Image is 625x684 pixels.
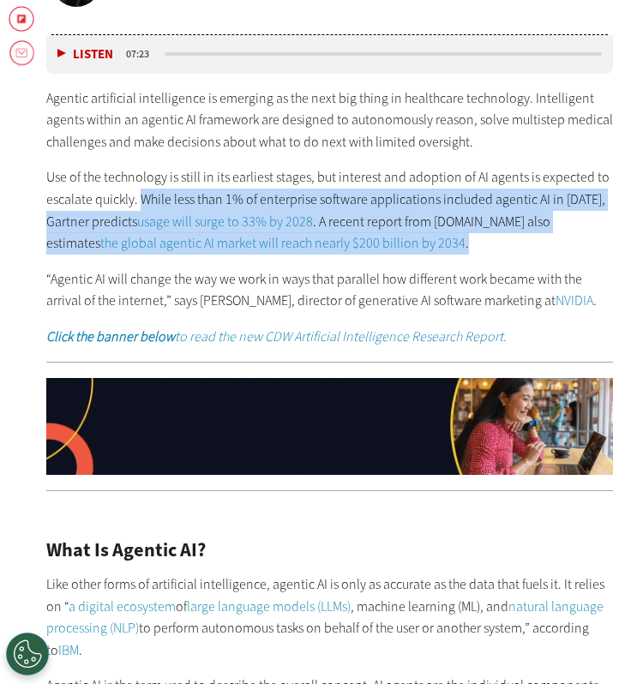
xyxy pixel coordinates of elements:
[46,166,614,254] p: Use of the technology is still in its earliest stages, but interest and adoption of AI agents is ...
[123,46,162,62] div: duration
[46,378,614,475] img: xs-AI-q225-animated-desktop
[187,597,351,615] a: large language models (LLMs)
[556,291,593,309] a: NVIDIA
[46,87,614,153] p: Agentic artificial intelligence is emerging as the next big thing in healthcare technology. Intel...
[6,633,49,675] div: Cookies Settings
[46,327,175,345] strong: Click the banner below
[100,234,466,252] a: the global agentic AI market will reach nearly $200 billion by 2034
[57,48,113,61] button: Listen
[46,541,614,560] h2: What Is Agentic AI?
[46,573,614,661] p: Like other forms of artificial intelligence, agentic AI is only as accurate as the data that fuel...
[46,268,614,312] p: “Agentic AI will change the way we work in ways that parallel how different work became with the ...
[46,35,614,74] div: media player
[46,327,507,345] em: to read the new CDW Artificial Intelligence Research Report.
[58,641,79,659] a: IBM
[137,213,313,231] a: usage will surge to 33% by 2028
[46,327,507,345] a: Click the banner belowto read the new CDW Artificial Intelligence Research Report.
[6,633,49,675] button: Open Preferences
[69,597,176,615] a: a digital ecosystem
